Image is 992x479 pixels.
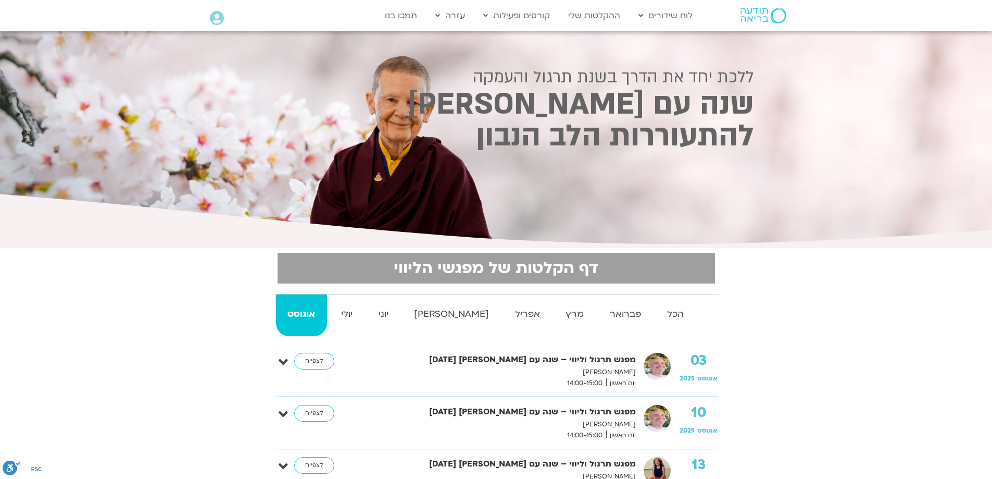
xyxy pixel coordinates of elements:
span: אוגוסט [697,374,718,383]
a: אפריל [503,294,552,336]
strong: הכל [655,306,696,322]
strong: מפגש תרגול וליווי – שנה עם [PERSON_NAME] [DATE] [362,457,636,471]
span: אוגוסט [697,426,718,435]
a: תמכו בנו [380,6,422,26]
strong: [PERSON_NAME] [402,306,501,322]
strong: יולי [329,306,365,322]
a: יולי [329,294,365,336]
p: [PERSON_NAME] [362,419,636,430]
a: לוח שידורים [633,6,698,26]
a: ההקלטות שלי [563,6,625,26]
h2: להתעוררות הלב הנבון [238,122,754,150]
span: 2025 [680,426,695,435]
strong: 10 [680,405,718,421]
span: 14:00-15:00 [563,430,606,441]
strong: אוגוסט [276,306,328,322]
strong: אפריל [503,306,552,322]
a: לצפייה [294,457,334,474]
span: יום ראשון [606,378,636,389]
span: 2025 [680,374,695,383]
strong: 03 [680,353,718,369]
img: תודעה בריאה [740,8,786,23]
a: [PERSON_NAME] [402,294,501,336]
a: עזרה [430,6,470,26]
h2: שנה עם [PERSON_NAME] [238,91,754,118]
strong: מרץ [554,306,596,322]
span: 14:00-15:00 [563,378,606,389]
strong: 13 [680,457,718,473]
a: לצפייה [294,405,334,422]
strong: יוני [367,306,400,322]
a: מרץ [554,294,596,336]
a: קורסים ופעילות [478,6,555,26]
p: [PERSON_NAME] [362,367,636,378]
a: לצפייה [294,353,334,370]
h2: ללכת יחד את הדרך בשנת תרגול והעמקה [238,68,754,87]
a: אוגוסט [276,294,328,336]
a: הכל [655,294,696,336]
a: פברואר [598,294,653,336]
span: יום ראשון [606,430,636,441]
strong: מפגש תרגול וליווי – שנה עם [PERSON_NAME] [DATE] [362,353,636,367]
strong: מפגש תרגול וליווי – שנה עם [PERSON_NAME] [DATE] [362,405,636,419]
a: יוני [367,294,400,336]
strong: פברואר [598,306,653,322]
h2: דף הקלטות של מפגשי הליווי [284,259,709,277]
